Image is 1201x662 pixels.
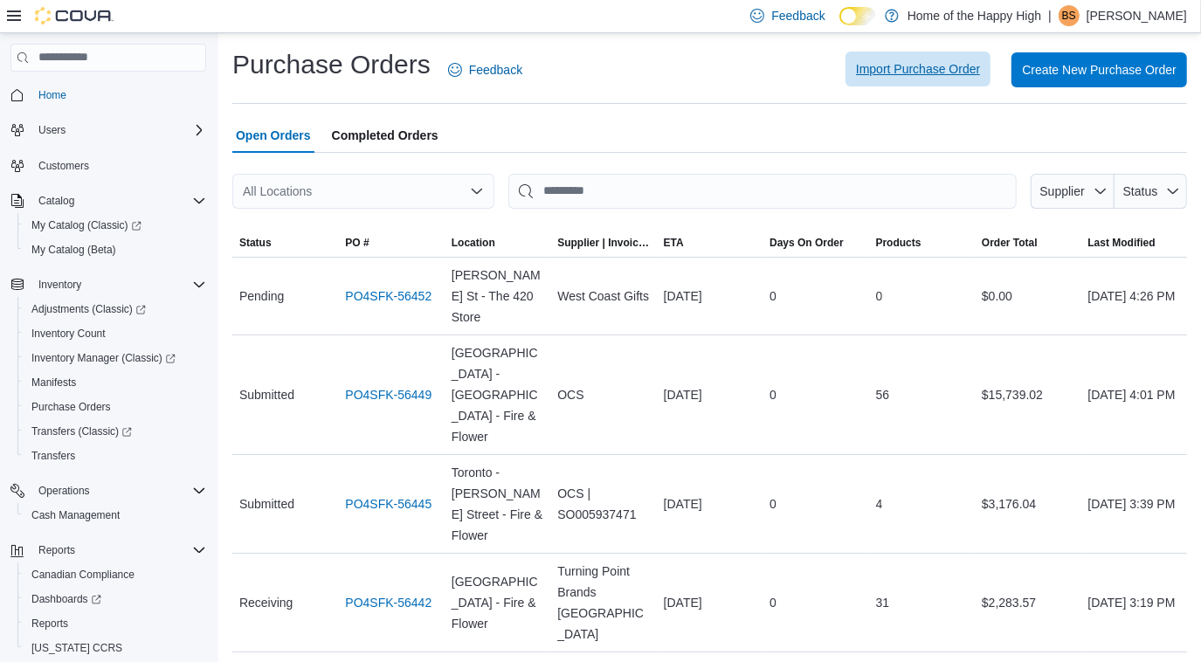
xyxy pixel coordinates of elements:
[31,84,206,106] span: Home
[550,229,656,257] button: Supplier | Invoice Number
[24,299,153,320] a: Adjustments (Classic)
[876,236,921,250] span: Products
[31,508,120,522] span: Cash Management
[38,543,75,557] span: Reports
[452,265,543,328] span: [PERSON_NAME] St - The 420 Store
[24,323,113,344] a: Inventory Count
[24,421,206,442] span: Transfers (Classic)
[664,236,684,250] span: ETA
[24,445,206,466] span: Transfers
[1062,5,1076,26] span: BS
[770,286,777,307] span: 0
[17,587,213,611] a: Dashboards
[1048,5,1052,26] p: |
[17,346,213,370] a: Inventory Manager (Classic)
[441,52,529,87] a: Feedback
[38,123,66,137] span: Users
[657,585,763,620] div: [DATE]
[771,7,825,24] span: Feedback
[452,571,543,634] span: [GEOGRAPHIC_DATA] - Fire & Flower
[24,613,75,634] a: Reports
[31,351,176,365] span: Inventory Manager (Classic)
[17,636,213,660] button: [US_STATE] CCRS
[876,384,890,405] span: 56
[657,229,763,257] button: ETA
[31,400,111,414] span: Purchase Orders
[17,321,213,346] button: Inventory Count
[24,505,206,526] span: Cash Management
[839,25,840,26] span: Dark Mode
[17,419,213,444] a: Transfers (Classic)
[1011,52,1187,87] button: Create New Purchase Order
[1040,184,1085,198] span: Supplier
[17,444,213,468] button: Transfers
[657,377,763,412] div: [DATE]
[3,153,213,178] button: Customers
[856,60,980,78] span: Import Purchase Order
[31,120,72,141] button: Users
[31,480,97,501] button: Operations
[35,7,114,24] img: Cova
[24,239,206,260] span: My Catalog (Beta)
[31,540,206,561] span: Reports
[239,592,293,613] span: Receiving
[975,377,1080,412] div: $15,739.02
[345,384,431,405] a: PO4SFK-56449
[345,286,431,307] a: PO4SFK-56452
[1081,486,1188,521] div: [DATE] 3:39 PM
[31,424,132,438] span: Transfers (Classic)
[557,236,649,250] span: Supplier | Invoice Number
[1088,236,1156,250] span: Last Modified
[17,503,213,528] button: Cash Management
[550,554,656,652] div: Turning Point Brands [GEOGRAPHIC_DATA]
[31,376,76,390] span: Manifests
[1081,377,1188,412] div: [DATE] 4:01 PM
[876,493,883,514] span: 4
[770,384,777,405] span: 0
[24,505,127,526] a: Cash Management
[770,236,844,250] span: Days On Order
[3,272,213,297] button: Inventory
[24,348,183,369] a: Inventory Manager (Classic)
[508,174,1017,209] input: This is a search bar. After typing your query, hit enter to filter the results lower in the page.
[239,384,294,405] span: Submitted
[232,47,431,82] h1: Purchase Orders
[31,274,88,295] button: Inventory
[31,617,68,631] span: Reports
[345,592,431,613] a: PO4SFK-56442
[332,118,438,153] span: Completed Orders
[550,279,656,314] div: West Coast Gifts
[345,236,369,250] span: PO #
[17,562,213,587] button: Canadian Compliance
[657,279,763,314] div: [DATE]
[236,118,311,153] span: Open Orders
[3,82,213,107] button: Home
[239,493,294,514] span: Submitted
[24,638,206,659] span: Washington CCRS
[31,120,206,141] span: Users
[657,486,763,521] div: [DATE]
[1123,184,1158,198] span: Status
[17,238,213,262] button: My Catalog (Beta)
[24,372,83,393] a: Manifests
[24,589,108,610] a: Dashboards
[24,323,206,344] span: Inventory Count
[17,297,213,321] a: Adjustments (Classic)
[839,7,876,25] input: Dark Mode
[38,278,81,292] span: Inventory
[445,229,550,257] button: Location
[876,286,883,307] span: 0
[38,88,66,102] span: Home
[31,85,73,106] a: Home
[3,538,213,562] button: Reports
[452,236,495,250] div: Location
[469,61,522,79] span: Feedback
[24,613,206,634] span: Reports
[24,638,129,659] a: [US_STATE] CCRS
[31,327,106,341] span: Inventory Count
[550,476,656,532] div: OCS | SO005937471
[24,348,206,369] span: Inventory Manager (Classic)
[1059,5,1080,26] div: Brittany Schaefer
[452,342,543,447] span: [GEOGRAPHIC_DATA] - [GEOGRAPHIC_DATA] - Fire & Flower
[24,299,206,320] span: Adjustments (Classic)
